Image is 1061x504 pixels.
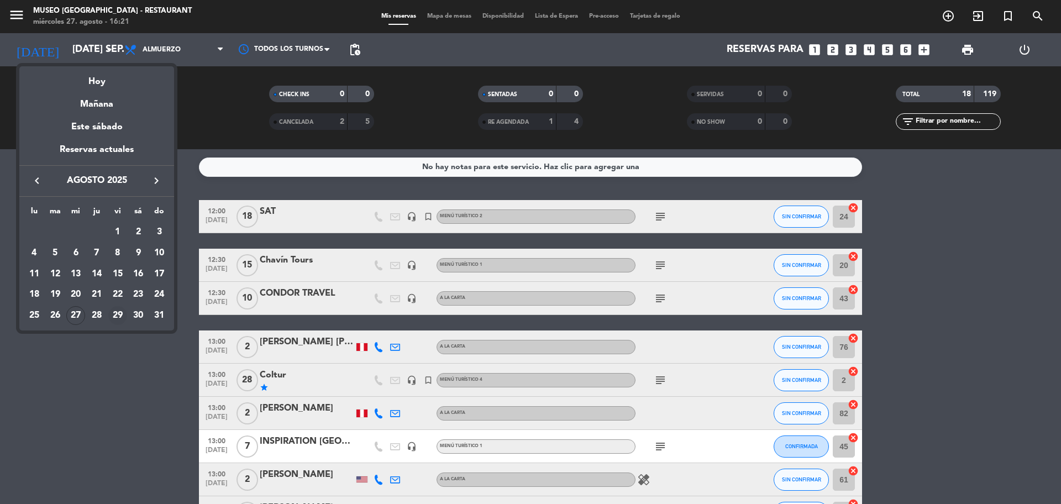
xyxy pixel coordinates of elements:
div: 16 [129,265,148,283]
div: 6 [66,244,85,262]
button: keyboard_arrow_left [27,174,47,188]
div: 18 [25,285,44,304]
td: 31 de agosto de 2025 [149,305,170,326]
div: 4 [25,244,44,262]
td: 6 de agosto de 2025 [65,243,86,264]
td: 9 de agosto de 2025 [128,243,149,264]
div: 23 [129,285,148,304]
th: lunes [24,205,45,222]
div: 7 [87,244,106,262]
td: 22 de agosto de 2025 [107,284,128,305]
th: domingo [149,205,170,222]
div: Hoy [19,66,174,89]
th: viernes [107,205,128,222]
div: 12 [46,265,65,283]
div: 13 [66,265,85,283]
td: 29 de agosto de 2025 [107,305,128,326]
i: keyboard_arrow_left [30,174,44,187]
th: miércoles [65,205,86,222]
td: 2 de agosto de 2025 [128,222,149,243]
div: Reservas actuales [19,143,174,165]
div: 17 [150,265,169,283]
div: 28 [87,306,106,325]
i: keyboard_arrow_right [150,174,163,187]
div: 3 [150,223,169,242]
td: 15 de agosto de 2025 [107,264,128,285]
td: 17 de agosto de 2025 [149,264,170,285]
div: 25 [25,306,44,325]
div: 31 [150,306,169,325]
div: 21 [87,285,106,304]
div: 10 [150,244,169,262]
th: martes [45,205,66,222]
td: 24 de agosto de 2025 [149,284,170,305]
td: 21 de agosto de 2025 [86,284,107,305]
div: 11 [25,265,44,283]
td: 30 de agosto de 2025 [128,305,149,326]
td: 20 de agosto de 2025 [65,284,86,305]
td: 14 de agosto de 2025 [86,264,107,285]
div: 9 [129,244,148,262]
td: 8 de agosto de 2025 [107,243,128,264]
div: 19 [46,285,65,304]
td: 11 de agosto de 2025 [24,264,45,285]
td: 19 de agosto de 2025 [45,284,66,305]
td: 25 de agosto de 2025 [24,305,45,326]
div: 20 [66,285,85,304]
td: 28 de agosto de 2025 [86,305,107,326]
td: 13 de agosto de 2025 [65,264,86,285]
td: 16 de agosto de 2025 [128,264,149,285]
button: keyboard_arrow_right [146,174,166,188]
td: 5 de agosto de 2025 [45,243,66,264]
div: 15 [108,265,127,283]
div: 26 [46,306,65,325]
div: 24 [150,285,169,304]
span: agosto 2025 [47,174,146,188]
div: 1 [108,223,127,242]
div: 8 [108,244,127,262]
th: jueves [86,205,107,222]
td: 10 de agosto de 2025 [149,243,170,264]
div: Este sábado [19,112,174,143]
td: 3 de agosto de 2025 [149,222,170,243]
td: 18 de agosto de 2025 [24,284,45,305]
div: 29 [108,306,127,325]
div: 30 [129,306,148,325]
th: sábado [128,205,149,222]
td: 26 de agosto de 2025 [45,305,66,326]
div: 22 [108,285,127,304]
td: 4 de agosto de 2025 [24,243,45,264]
td: 1 de agosto de 2025 [107,222,128,243]
td: 23 de agosto de 2025 [128,284,149,305]
div: 14 [87,265,106,283]
div: Mañana [19,89,174,112]
td: AGO. [24,222,107,243]
td: 27 de agosto de 2025 [65,305,86,326]
td: 12 de agosto de 2025 [45,264,66,285]
td: 7 de agosto de 2025 [86,243,107,264]
div: 2 [129,223,148,242]
div: 27 [66,306,85,325]
div: 5 [46,244,65,262]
